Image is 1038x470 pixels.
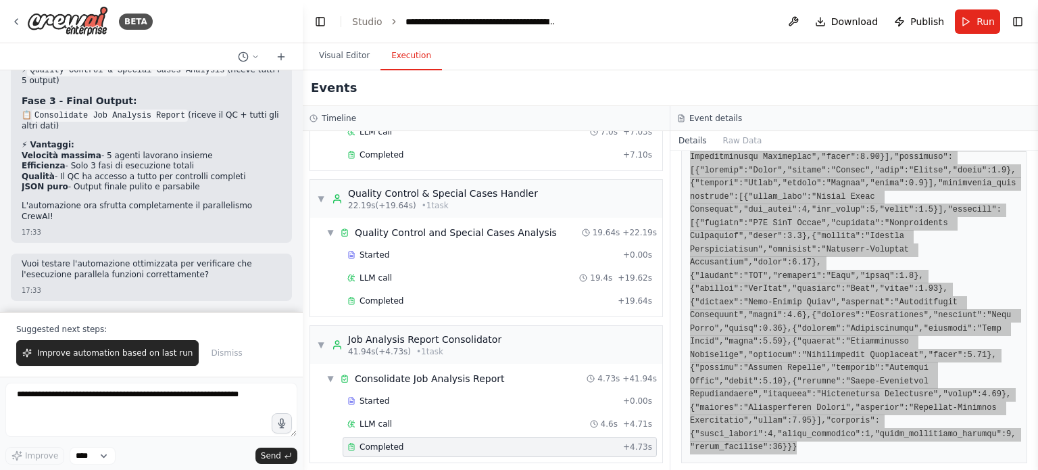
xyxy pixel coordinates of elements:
[317,193,325,204] span: ▼
[618,273,652,283] span: + 19.62s
[22,110,281,132] li: 📋 (riceve il QC + tutti gli altri dati)
[348,346,411,357] span: 41.94s (+4.73s)
[22,95,137,106] strong: Fase 3 - Final Output:
[977,15,995,28] span: Run
[16,340,199,366] button: Improve automation based on last run
[623,419,652,429] span: + 4.71s
[810,9,884,34] button: Download
[348,187,538,200] div: Quality Control & Special Cases Handler
[360,126,392,137] span: LLM call
[416,346,443,357] span: • 1 task
[232,49,265,65] button: Switch to previous chat
[590,273,612,283] span: 19.4s
[22,227,281,237] div: 17:33
[22,161,281,172] li: - Solo 3 fasi di esecuzione totali
[317,339,325,350] span: ▼
[360,396,389,406] span: Started
[1008,12,1027,31] button: Show right sidebar
[348,333,501,346] div: Job Analysis Report Consolidator
[22,151,281,162] li: - 5 agenti lavorano insieme
[261,450,281,461] span: Send
[27,6,108,37] img: Logo
[618,296,652,306] span: + 19.64s
[22,151,101,160] strong: Velocità massima
[32,110,188,122] code: Consolidate Job Analysis Report
[311,12,330,31] button: Hide left sidebar
[623,126,652,137] span: + 7.03s
[22,182,281,193] li: - Output finale pulito e parsabile
[601,126,618,137] span: 7.0s
[270,49,292,65] button: Start a new chat
[352,16,382,27] a: Studio
[22,65,281,87] li: ⚡ (riceve tutti i 5 output)
[16,324,287,335] p: Suggested next steps:
[593,227,620,238] span: 19.64s
[5,447,64,465] button: Improve
[622,227,657,238] span: + 22.19s
[211,348,242,358] span: Dismiss
[22,285,281,296] div: 17:33
[322,113,356,124] h3: Timeline
[311,78,357,97] h2: Events
[355,372,504,385] div: Consolidate Job Analysis Report
[360,296,403,306] span: Completed
[360,419,392,429] span: LLM call
[27,64,227,76] code: Quality Control & Special Cases Analysis
[326,373,335,384] span: ▼
[623,149,652,160] span: + 7.10s
[255,448,297,464] button: Send
[601,419,618,429] span: 4.6s
[22,140,74,149] strong: ⚡ Vantaggi:
[355,226,557,239] div: Quality Control and Special Cases Analysis
[272,413,292,433] button: Click to speak your automation idea
[597,373,620,384] span: 4.73s
[623,396,652,406] span: + 0.00s
[360,250,389,260] span: Started
[360,149,403,160] span: Completed
[348,200,416,211] span: 22.19s (+19.64s)
[831,15,879,28] span: Download
[308,42,380,70] button: Visual Editor
[360,273,392,283] span: LLM call
[204,340,249,366] button: Dismiss
[326,227,335,238] span: ▼
[623,250,652,260] span: + 0.00s
[910,15,944,28] span: Publish
[380,42,442,70] button: Execution
[22,172,55,181] strong: Qualità
[670,131,715,150] button: Details
[25,450,58,461] span: Improve
[360,442,403,452] span: Completed
[22,201,281,222] p: L'automazione ora sfrutta completamente il parallelismo CrewAI!
[22,161,66,170] strong: Efficienza
[119,14,153,30] div: BETA
[22,259,281,280] p: Vuoi testare l'automazione ottimizzata per verificare che l'esecuzione parallela funzioni corrett...
[37,348,193,358] span: Improve automation based on last run
[422,200,449,211] span: • 1 task
[889,9,949,34] button: Publish
[623,442,652,452] span: + 4.73s
[352,15,558,28] nav: breadcrumb
[955,9,1000,34] button: Run
[622,373,657,384] span: + 41.94s
[689,113,742,124] h3: Event details
[22,182,68,191] strong: JSON puro
[22,172,281,183] li: - Il QC ha accesso a tutto per controlli completi
[715,131,770,150] button: Raw Data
